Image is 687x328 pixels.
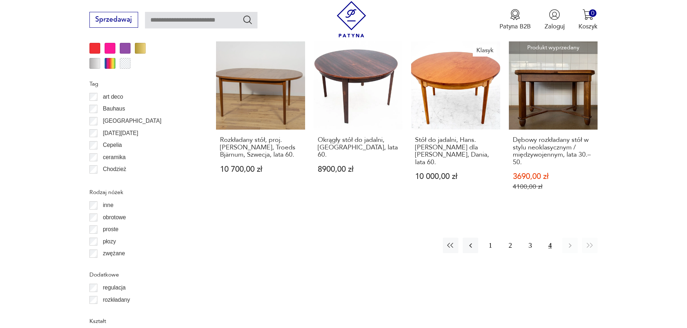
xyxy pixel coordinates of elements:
button: Patyna B2B [499,9,531,31]
p: Zaloguj [545,22,565,31]
a: Sprzedawaj [89,17,138,23]
a: Rozkładany stół, proj. N. Jonsson, Troeds Bjärnum, Szwecja, lata 60.Rozkładany stół, proj. [PERSO... [216,41,305,208]
p: 10 000,00 zł [415,173,496,180]
h3: Dębowy rozkładany stół w stylu neoklasycznym / międzywojennym, lata 30.–50. [513,136,594,166]
p: [DATE][DATE] [103,129,138,138]
button: 1 [483,238,498,253]
p: art deco [103,92,123,102]
img: Ikona koszyka [582,9,594,20]
div: 0 [589,9,596,17]
img: Patyna - sklep z meblami i dekoracjami vintage [333,1,370,37]
p: rozkładany [103,295,130,305]
button: Zaloguj [545,9,565,31]
img: Ikonka użytkownika [549,9,560,20]
p: ceramika [103,153,125,162]
p: obrotowe [103,213,126,222]
button: Sprzedawaj [89,12,138,28]
a: KlasykStół do jadalni, Hans. J. Wegner dla Johannes Hansen, Dania, lata 60.Stół do jadalni, Hans.... [411,41,500,208]
p: 4100,00 zł [513,183,594,190]
p: regulacja [103,283,125,292]
p: Ćmielów [103,177,124,186]
a: Okrągły stół do jadalni, Dania, lata 60.Okrągły stół do jadalni, [GEOGRAPHIC_DATA], lata 60.8900,... [314,41,403,208]
button: 2 [502,238,518,253]
p: 10 700,00 zł [220,166,301,173]
p: 8900,00 zł [318,166,399,173]
p: Koszyk [578,22,598,31]
p: Tag [89,79,195,89]
p: [GEOGRAPHIC_DATA] [103,116,161,126]
p: Dodatkowe [89,270,195,279]
p: Cepelia [103,140,122,150]
p: proste [103,225,118,234]
p: zwężane [103,249,125,258]
p: inne [103,201,113,210]
button: 0Koszyk [578,9,598,31]
a: Ikona medaluPatyna B2B [499,9,531,31]
button: 4 [542,238,558,253]
a: Produkt wyprzedanyDębowy rozkładany stół w stylu neoklasycznym / międzywojennym, lata 30.–50.Dębo... [509,41,598,208]
p: Bauhaus [103,104,125,113]
p: płozy [103,237,116,246]
h3: Stół do jadalni, Hans. [PERSON_NAME] dla [PERSON_NAME], Dania, lata 60. [415,136,496,166]
h3: Okrągły stół do jadalni, [GEOGRAPHIC_DATA], lata 60. [318,136,399,158]
button: Szukaj [242,14,253,25]
p: 3690,00 zł [513,173,594,180]
img: Ikona medalu [510,9,521,20]
h3: Rozkładany stół, proj. [PERSON_NAME], Troeds Bjärnum, Szwecja, lata 60. [220,136,301,158]
p: Patyna B2B [499,22,531,31]
p: Rodzaj nóżek [89,188,195,197]
p: Chodzież [103,165,126,174]
button: 3 [523,238,538,253]
p: Kształt [89,316,195,326]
